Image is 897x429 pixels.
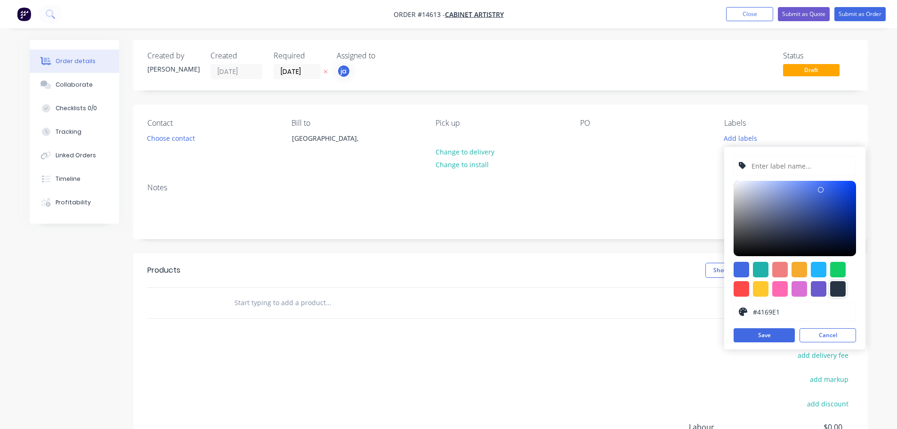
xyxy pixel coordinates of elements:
div: Created [210,51,262,60]
button: Change to delivery [430,145,499,158]
button: Order details [30,49,119,73]
button: Checklists 0/0 [30,97,119,120]
button: ja [337,64,351,78]
div: Labels [724,119,853,128]
div: [GEOGRAPHIC_DATA], [284,131,378,162]
span: Order #14613 - [394,10,445,19]
div: Checklists 0/0 [56,104,97,113]
div: Order details [56,57,96,65]
input: Enter label name... [751,157,851,175]
div: #13ce66 [830,262,846,277]
div: [PERSON_NAME] [147,64,199,74]
div: #6a5acd [811,281,826,297]
button: Timeline [30,167,119,191]
div: Tracking [56,128,81,136]
div: #1fb6ff [811,262,826,277]
button: Collaborate [30,73,119,97]
div: Linked Orders [56,151,96,160]
button: Show / Hide columns [705,263,778,278]
a: cabinet artistry [445,10,504,19]
div: PO [580,119,709,128]
img: Factory [17,7,31,21]
div: Contact [147,119,276,128]
button: Save [734,328,795,342]
div: [GEOGRAPHIC_DATA], [292,132,370,145]
div: #4169e1 [734,262,749,277]
button: Change to install [430,158,493,171]
div: Bill to [291,119,420,128]
div: #f08080 [772,262,788,277]
div: #da70d6 [792,281,807,297]
div: Products [147,265,180,276]
button: Choose contact [142,131,200,144]
button: Profitability [30,191,119,214]
div: Profitability [56,198,91,207]
div: Collaborate [56,81,93,89]
button: Submit as Order [834,7,886,21]
button: Submit as Quote [778,7,830,21]
div: #ff69b4 [772,281,788,297]
div: Required [274,51,325,60]
div: #ffc82c [753,281,768,297]
button: Add labels [719,131,762,144]
div: Assigned to [337,51,431,60]
div: Notes [147,183,854,192]
button: add markup [805,373,854,386]
input: Start typing to add a product... [234,293,422,312]
button: Close [726,7,773,21]
button: add delivery fee [793,349,854,362]
span: Draft [783,64,840,76]
button: Cancel [800,328,856,342]
div: #20b2aa [753,262,768,277]
div: Pick up [436,119,565,128]
button: Linked Orders [30,144,119,167]
button: add discount [802,397,854,410]
div: #273444 [830,281,846,297]
button: Tracking [30,120,119,144]
div: Created by [147,51,199,60]
div: Timeline [56,175,81,183]
div: Status [783,51,854,60]
div: #f6ab2f [792,262,807,277]
div: #ff4949 [734,281,749,297]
